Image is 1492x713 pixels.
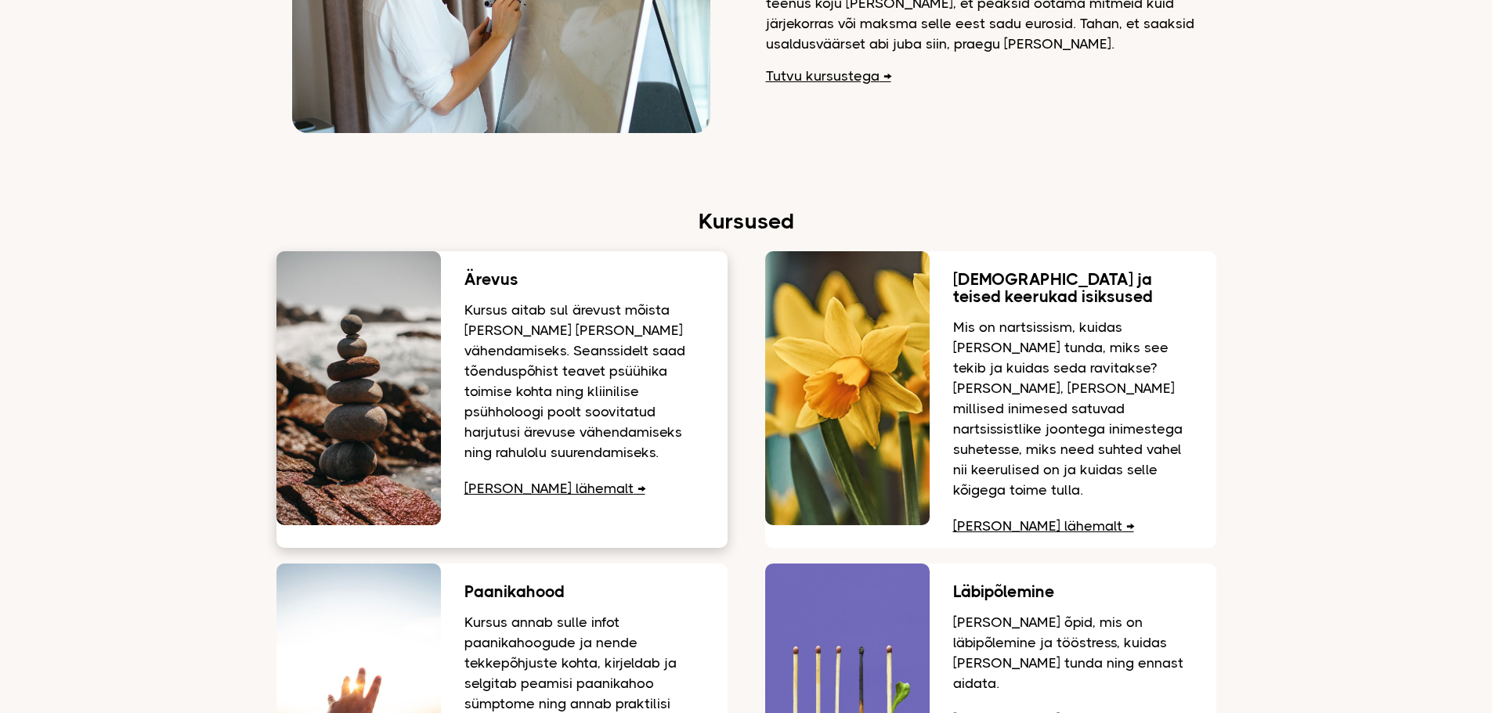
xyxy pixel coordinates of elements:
[464,300,704,463] p: Kursus aitab sul ärevust mõista [PERSON_NAME] [PERSON_NAME] vähendamiseks. Seanssidelt saad tõend...
[953,518,1134,534] a: [PERSON_NAME] lähemalt
[464,481,645,496] a: [PERSON_NAME] lähemalt
[953,271,1193,305] h3: [DEMOGRAPHIC_DATA] ja teised keerukad isiksused
[953,583,1193,600] h3: Läbipõlemine
[765,251,930,525] img: Nartsissid
[953,612,1193,693] p: [PERSON_NAME] õpid, mis on läbipõlemine ja tööstress, kuidas [PERSON_NAME] tunda ning ennast aidata.
[766,66,891,86] a: Tutvu kursustega
[276,251,441,525] img: Rannas teineteise peale hoolikalt laotud kivid, mis hoiavad tasakaalu
[464,271,704,288] h3: Ärevus
[953,317,1193,500] p: Mis on nartsissism, kuidas [PERSON_NAME] tunda, miks see tekib ja kuidas seda ravitakse? [PERSON_...
[276,211,1216,232] h2: Kursused
[464,583,704,600] h3: Paanikahood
